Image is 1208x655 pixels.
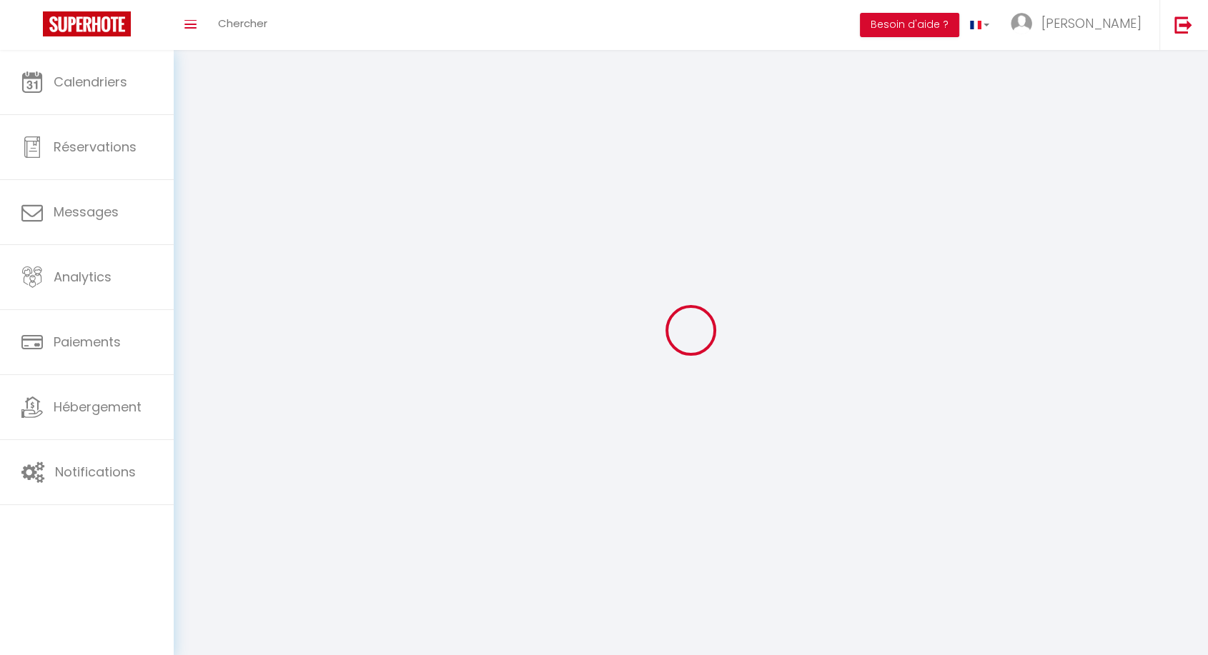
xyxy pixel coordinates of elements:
[218,16,267,31] span: Chercher
[1041,14,1142,32] span: [PERSON_NAME]
[1174,16,1192,34] img: logout
[43,11,131,36] img: Super Booking
[54,203,119,221] span: Messages
[54,398,142,416] span: Hébergement
[55,463,136,481] span: Notifications
[54,73,127,91] span: Calendriers
[860,13,959,37] button: Besoin d'aide ?
[54,138,137,156] span: Réservations
[54,333,121,351] span: Paiements
[11,6,54,49] button: Ouvrir le widget de chat LiveChat
[1011,13,1032,34] img: ...
[54,268,112,286] span: Analytics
